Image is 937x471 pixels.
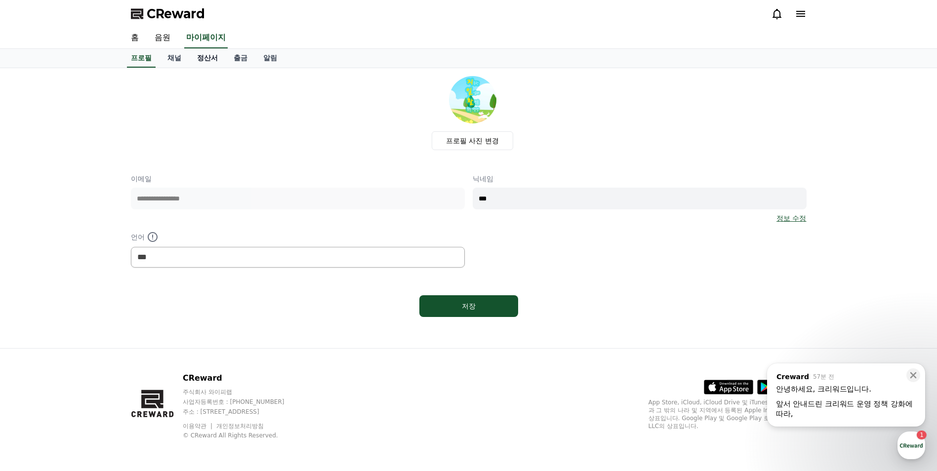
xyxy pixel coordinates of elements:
[3,313,65,338] a: 홈
[449,76,496,123] img: profile_image
[226,49,255,68] a: 출금
[183,423,214,430] a: 이용약관
[649,398,807,430] p: App Store, iCloud, iCloud Drive 및 iTunes Store는 미국과 그 밖의 나라 및 지역에서 등록된 Apple Inc.의 서비스 상표입니다. Goo...
[473,174,807,184] p: 닉네임
[189,49,226,68] a: 정산서
[183,408,303,416] p: 주소 : [STREET_ADDRESS]
[127,313,190,338] a: 설정
[31,328,37,336] span: 홈
[432,131,513,150] label: 프로필 사진 변경
[183,398,303,406] p: 사업자등록번호 : [PHONE_NUMBER]
[131,231,465,243] p: 언어
[153,328,164,336] span: 설정
[183,372,303,384] p: CReward
[131,174,465,184] p: 이메일
[216,423,264,430] a: 개인정보처리방침
[160,49,189,68] a: 채널
[147,28,178,48] a: 음원
[131,6,205,22] a: CReward
[127,49,156,68] a: 프로필
[90,328,102,336] span: 대화
[123,28,147,48] a: 홈
[65,313,127,338] a: 1대화
[776,213,806,223] a: 정보 수정
[184,28,228,48] a: 마이페이지
[147,6,205,22] span: CReward
[183,388,303,396] p: 주식회사 와이피랩
[100,313,104,320] span: 1
[419,295,518,317] button: 저장
[183,432,303,439] p: © CReward All Rights Reserved.
[255,49,285,68] a: 알림
[439,301,498,311] div: 저장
